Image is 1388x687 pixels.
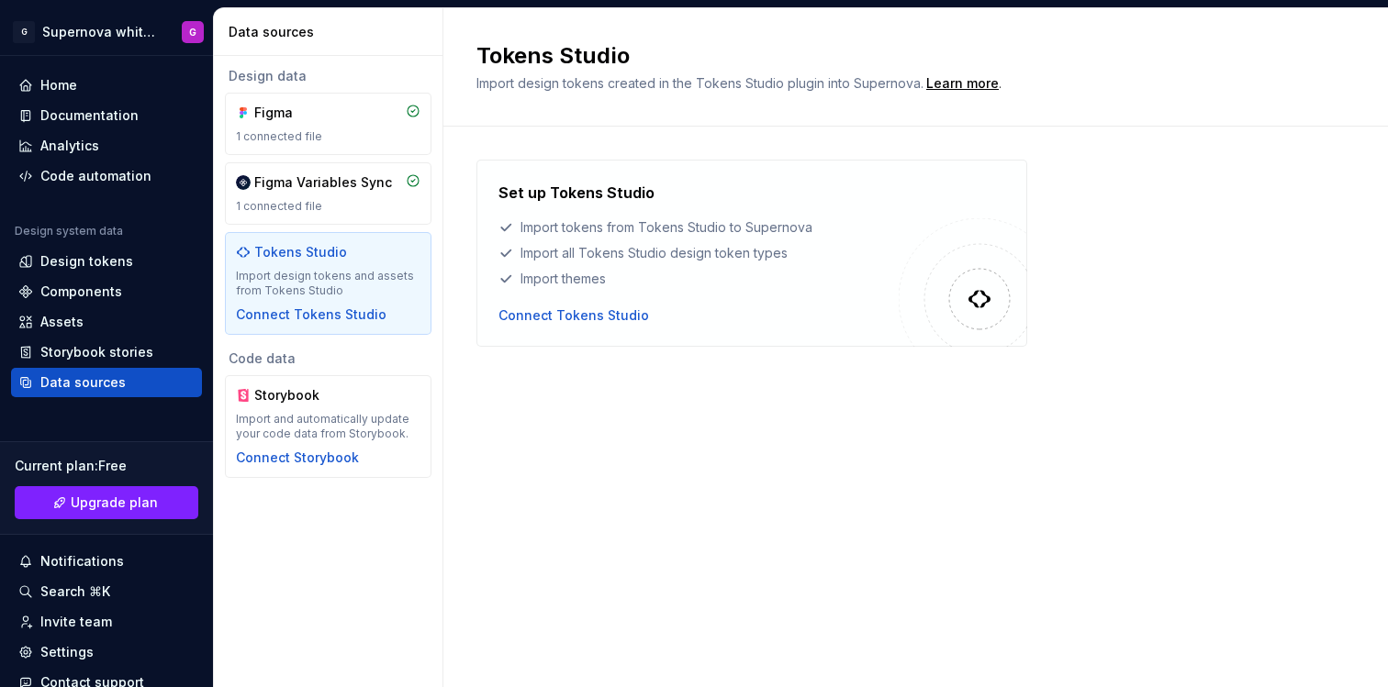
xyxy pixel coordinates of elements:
h2: Tokens Studio [476,41,1333,71]
div: Documentation [40,106,139,125]
button: Connect Storybook [236,449,359,467]
span: Upgrade plan [71,493,158,512]
div: Supernova white label [42,23,160,41]
a: Code automation [11,161,202,191]
button: Search ⌘K [11,577,202,606]
div: Assets [40,313,84,331]
div: Figma [254,104,342,122]
div: Tokens Studio [254,243,347,261]
h4: Set up Tokens Studio [498,182,655,204]
div: Import design tokens and assets from Tokens Studio [236,269,420,298]
div: Import and automatically update your code data from Storybook. [236,412,420,441]
a: Figma Variables Sync1 connected file [225,162,431,225]
div: Design tokens [40,252,133,271]
div: Search ⌘K [40,582,110,601]
div: G [189,25,196,39]
div: Storybook [254,386,342,404]
div: Components [40,283,122,301]
a: Data sources [11,368,202,397]
div: Import tokens from Tokens Studio to Supernova [498,218,899,237]
button: Connect Tokens Studio [236,305,386,324]
div: Analytics [40,137,99,155]
button: Connect Tokens Studio [498,306,649,325]
button: Notifications [11,547,202,576]
a: Settings [11,637,202,667]
div: Import all Tokens Studio design token types [498,244,899,262]
a: Components [11,277,202,306]
div: Import themes [498,270,899,288]
div: Settings [40,643,94,661]
div: Current plan : Free [15,457,198,475]
a: Documentation [11,101,202,130]
div: Notifications [40,552,124,571]
div: Code data [225,349,431,368]
button: GSupernova white labelG [4,12,209,51]
a: Design tokens [11,247,202,276]
div: 1 connected file [236,199,420,214]
div: Invite team [40,613,112,631]
div: Storybook stories [40,343,153,361]
div: Design data [225,67,431,85]
div: Design system data [15,224,123,238]
a: StorybookImport and automatically update your code data from Storybook.Connect Storybook [225,375,431,478]
div: Figma Variables Sync [254,173,392,192]
a: Tokens StudioImport design tokens and assets from Tokens StudioConnect Tokens Studio [225,232,431,335]
div: Home [40,76,77,94]
a: Analytics [11,131,202,161]
a: Upgrade plan [15,486,198,519]
a: Home [11,71,202,100]
span: Import design tokens created in the Tokens Studio plugin into Supernova. [476,75,923,91]
span: . [923,77,1002,91]
div: 1 connected file [236,129,420,144]
div: Data sources [40,373,126,392]
a: Invite team [11,607,202,637]
a: Figma1 connected file [225,93,431,155]
div: Data sources [229,23,435,41]
a: Storybook stories [11,338,202,367]
a: Assets [11,307,202,337]
a: Learn more [926,74,999,93]
div: G [13,21,35,43]
div: Code automation [40,167,151,185]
